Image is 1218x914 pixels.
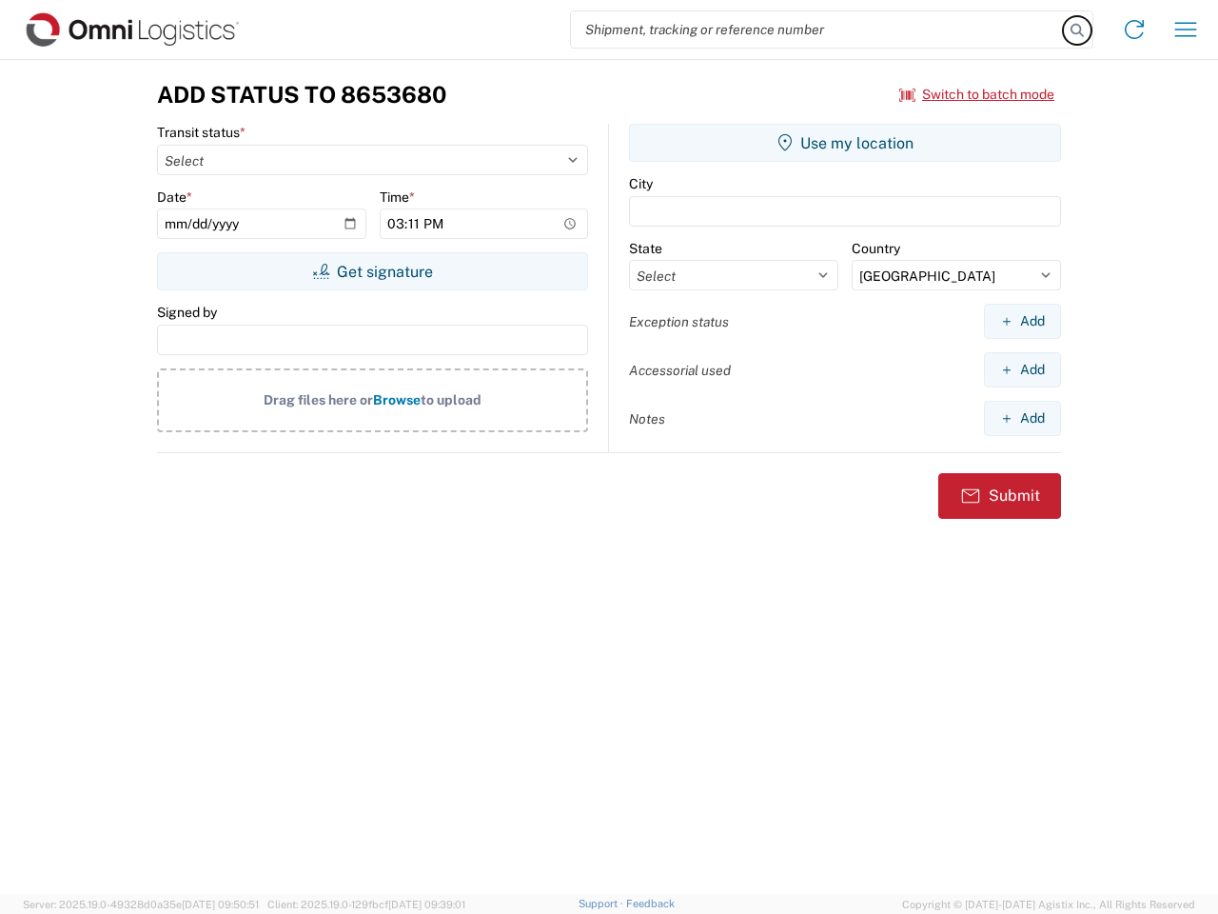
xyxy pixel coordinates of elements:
button: Switch to batch mode [899,79,1054,110]
button: Add [984,304,1061,339]
button: Use my location [629,124,1061,162]
label: State [629,240,662,257]
h3: Add Status to 8653680 [157,81,446,109]
button: Add [984,352,1061,387]
span: [DATE] 09:50:51 [182,899,259,910]
label: Notes [629,410,665,427]
span: Client: 2025.19.0-129fbcf [267,899,465,910]
label: Accessorial used [629,362,731,379]
span: Drag files here or [264,392,373,407]
input: Shipment, tracking or reference number [571,11,1064,48]
span: Server: 2025.19.0-49328d0a35e [23,899,259,910]
label: Transit status [157,124,246,141]
span: [DATE] 09:39:01 [388,899,465,910]
span: Copyright © [DATE]-[DATE] Agistix Inc., All Rights Reserved [902,896,1195,913]
label: City [629,175,653,192]
button: Submit [938,473,1061,519]
span: to upload [421,392,481,407]
label: Exception status [629,313,729,330]
label: Time [380,189,415,206]
label: Date [157,189,192,206]
button: Add [984,401,1061,436]
label: Country [852,240,900,257]
a: Support [579,898,626,909]
button: Get signature [157,252,588,290]
label: Signed by [157,304,217,321]
a: Feedback [626,898,675,909]
span: Browse [373,392,421,407]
